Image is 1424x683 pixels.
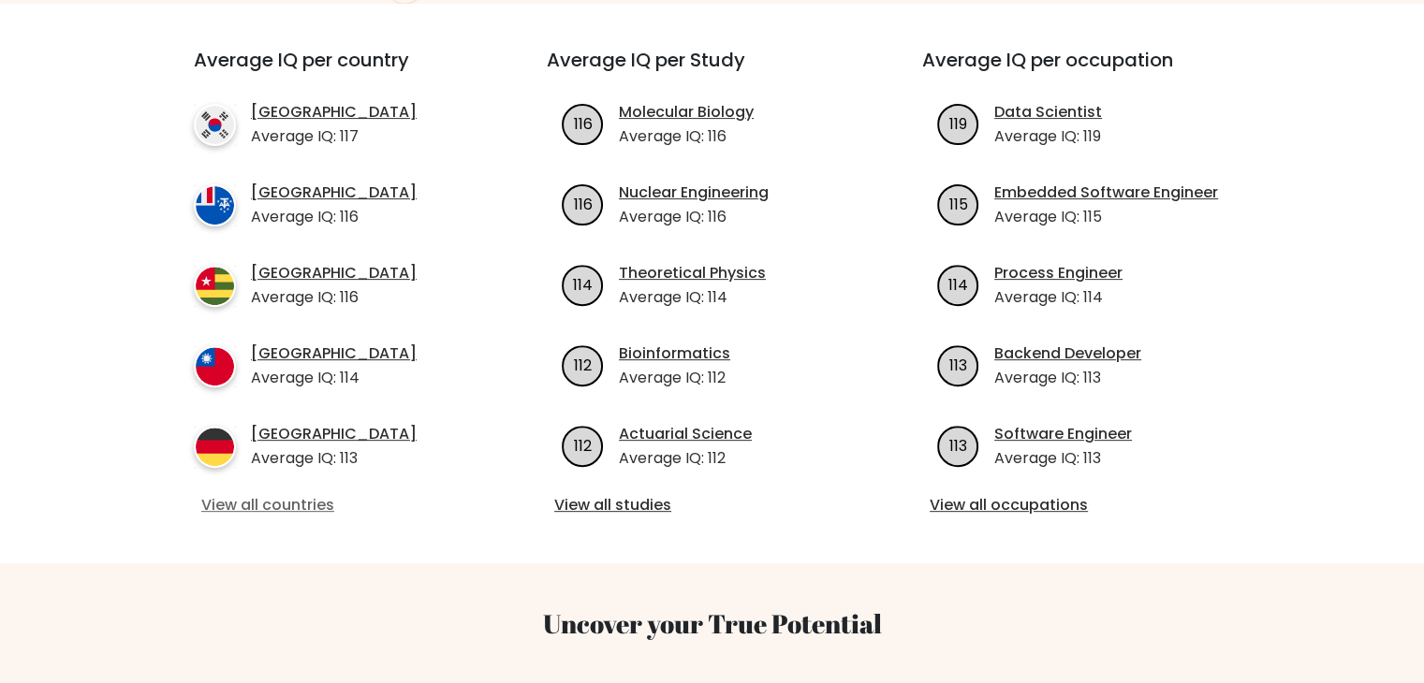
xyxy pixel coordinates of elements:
[619,447,752,470] p: Average IQ: 112
[251,367,417,389] p: Average IQ: 114
[574,193,593,214] text: 116
[994,342,1141,365] a: Backend Developer
[194,184,236,226] img: country
[251,182,417,204] a: [GEOGRAPHIC_DATA]
[948,273,968,295] text: 114
[619,286,766,309] p: Average IQ: 114
[619,342,730,365] a: Bioinformatics
[994,423,1132,445] a: Software Engineer
[251,125,417,148] p: Average IQ: 117
[949,354,967,375] text: 113
[994,262,1123,284] a: Process Engineer
[251,286,417,309] p: Average IQ: 116
[619,423,752,445] a: Actuarial Science
[619,125,754,148] p: Average IQ: 116
[106,608,1319,640] h3: Uncover your True Potential
[949,434,967,456] text: 113
[994,125,1102,148] p: Average IQ: 119
[619,367,730,389] p: Average IQ: 112
[619,182,769,204] a: Nuclear Engineering
[251,262,417,284] a: [GEOGRAPHIC_DATA]
[201,494,472,516] a: View all countries
[619,262,766,284] a: Theoretical Physics
[619,206,769,228] p: Average IQ: 116
[949,112,967,134] text: 119
[194,426,236,468] img: country
[251,447,417,470] p: Average IQ: 113
[251,423,417,445] a: [GEOGRAPHIC_DATA]
[547,49,877,94] h3: Average IQ per Study
[251,342,417,365] a: [GEOGRAPHIC_DATA]
[251,206,417,228] p: Average IQ: 116
[574,354,592,375] text: 112
[994,447,1132,470] p: Average IQ: 113
[194,104,236,146] img: country
[930,494,1245,516] a: View all occupations
[994,182,1218,204] a: Embedded Software Engineer
[554,494,870,516] a: View all studies
[994,367,1141,389] p: Average IQ: 113
[949,193,968,214] text: 115
[194,49,479,94] h3: Average IQ per country
[194,345,236,387] img: country
[573,273,593,295] text: 114
[994,286,1123,309] p: Average IQ: 114
[994,101,1102,124] a: Data Scientist
[574,112,593,134] text: 116
[922,49,1253,94] h3: Average IQ per occupation
[994,206,1218,228] p: Average IQ: 115
[619,101,754,124] a: Molecular Biology
[194,265,236,307] img: country
[574,434,592,456] text: 112
[251,101,417,124] a: [GEOGRAPHIC_DATA]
